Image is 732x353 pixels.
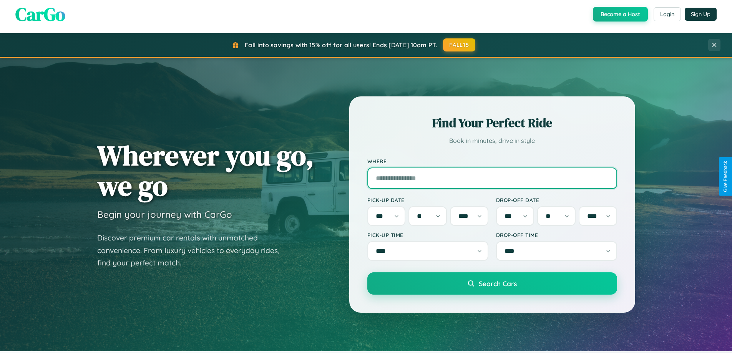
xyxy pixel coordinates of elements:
button: Search Cars [367,272,617,295]
label: Where [367,158,617,164]
p: Book in minutes, drive in style [367,135,617,146]
h3: Begin your journey with CarGo [97,209,232,220]
p: Discover premium car rentals with unmatched convenience. From luxury vehicles to everyday rides, ... [97,232,289,269]
div: Give Feedback [723,161,728,192]
h1: Wherever you go, we go [97,140,314,201]
label: Drop-off Date [496,197,617,203]
button: Become a Host [593,7,648,22]
button: Login [654,7,681,21]
button: FALL15 [443,38,475,51]
button: Sign Up [685,8,717,21]
label: Pick-up Time [367,232,488,238]
label: Drop-off Time [496,232,617,238]
h2: Find Your Perfect Ride [367,114,617,131]
label: Pick-up Date [367,197,488,203]
span: Search Cars [479,279,517,288]
span: CarGo [15,2,65,27]
span: Fall into savings with 15% off for all users! Ends [DATE] 10am PT. [245,41,437,49]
